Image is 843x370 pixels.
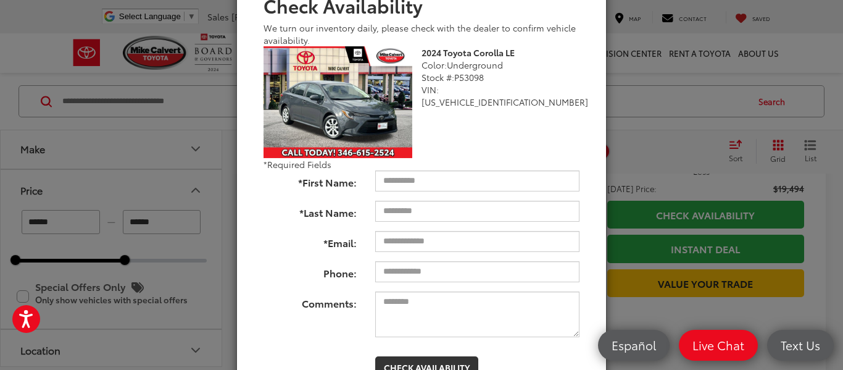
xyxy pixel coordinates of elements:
[421,59,447,71] span: Color:
[264,158,331,170] span: *Required Fields
[605,337,662,353] span: Español
[598,330,670,361] a: Español
[686,337,750,353] span: Live Chat
[254,170,366,190] label: *First Name:
[421,96,588,108] span: [US_VEHICLE_IDENTIFICATION_NUMBER]
[447,59,503,71] span: Underground
[767,330,834,361] a: Text Us
[254,261,366,280] label: Phone:
[679,330,758,361] a: Live Chat
[264,22,579,46] div: We turn our inventory daily, please check with the dealer to confirm vehicle availability.
[264,46,412,158] img: 2024 Toyota Corolla LE
[774,337,826,353] span: Text Us
[421,71,454,83] span: Stock #:
[421,46,515,59] b: 2024 Toyota Corolla LE
[254,201,366,220] label: *Last Name:
[254,292,366,311] label: Comments:
[421,83,439,96] span: VIN:
[254,231,366,250] label: *Email:
[454,71,484,83] span: P53098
